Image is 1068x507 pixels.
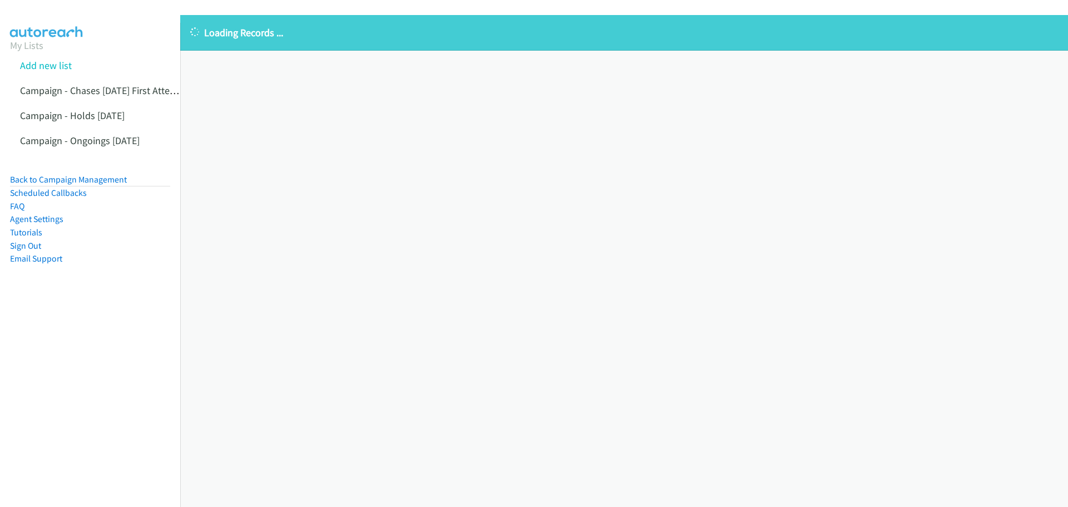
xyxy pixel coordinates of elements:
a: Add new list [20,59,72,72]
a: My Lists [10,39,43,52]
a: Tutorials [10,227,42,238]
a: Scheduled Callbacks [10,188,87,198]
p: Loading Records ... [190,25,1058,40]
a: Sign Out [10,240,41,251]
a: Email Support [10,253,62,264]
a: Back to Campaign Management [10,174,127,185]
a: FAQ [10,201,24,211]
a: Campaign - Chases [DATE] First Attempts [20,84,191,97]
a: Campaign - Ongoings [DATE] [20,134,140,147]
a: Campaign - Holds [DATE] [20,109,125,122]
a: Agent Settings [10,214,63,224]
